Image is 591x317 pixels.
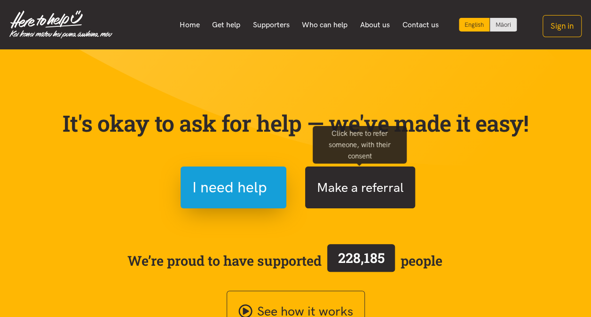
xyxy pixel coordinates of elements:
[338,249,385,267] span: 228,185
[459,18,490,32] div: Current language
[396,15,445,35] a: Contact us
[246,15,296,35] a: Supporters
[181,166,286,208] button: I need help
[322,242,401,279] a: 228,185
[296,15,354,35] a: Who can help
[61,110,531,137] p: It's okay to ask for help — we've made it easy!
[173,15,206,35] a: Home
[543,15,582,37] button: Sign in
[9,10,112,39] img: Home
[459,18,517,32] div: Language toggle
[192,175,267,199] span: I need help
[313,126,407,163] div: Click here to refer someone, with their consent
[354,15,396,35] a: About us
[127,242,442,279] span: We’re proud to have supported people
[490,18,517,32] a: Switch to Te Reo Māori
[206,15,247,35] a: Get help
[305,166,415,208] button: Make a referral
